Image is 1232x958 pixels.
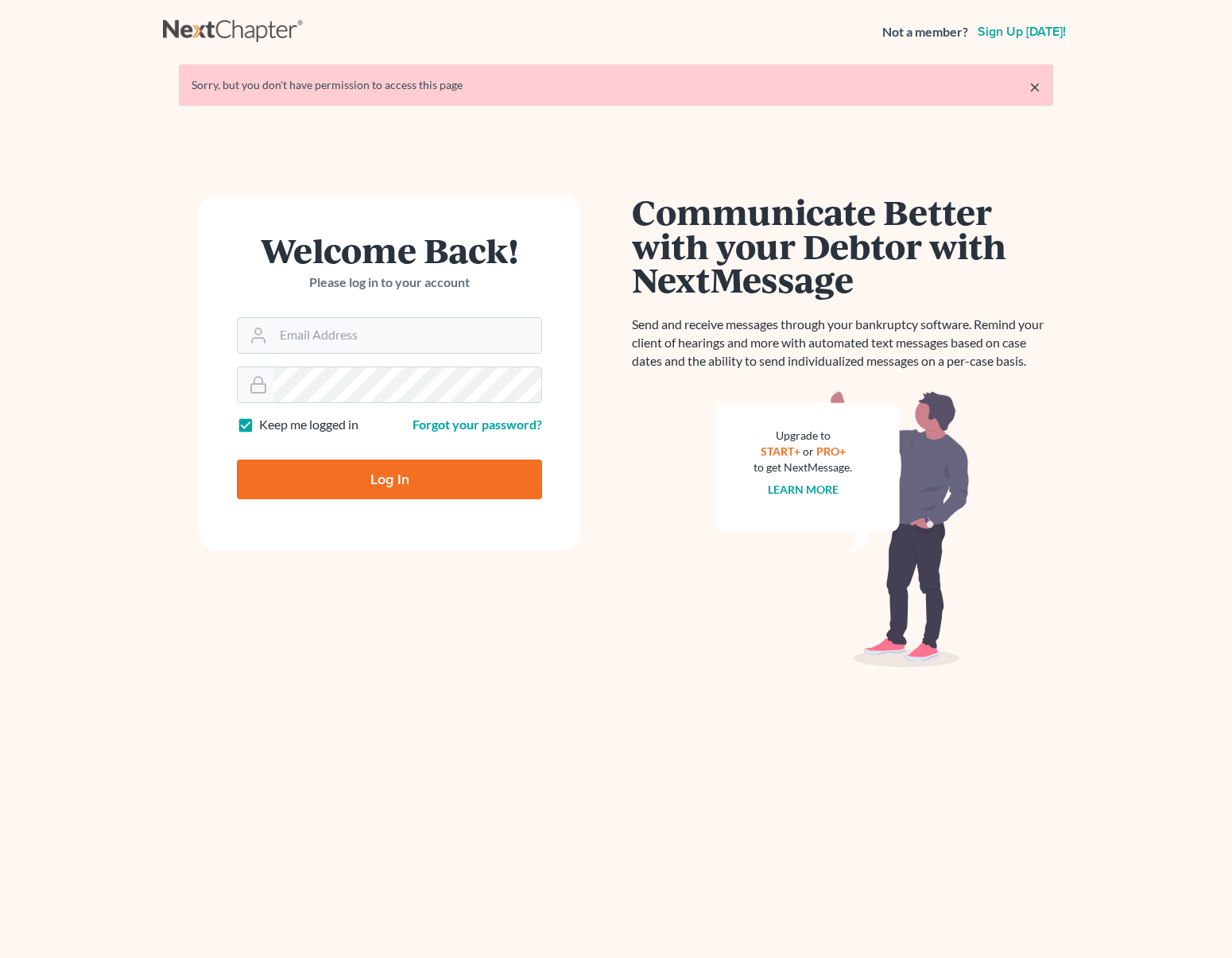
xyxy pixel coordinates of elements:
[237,233,542,267] h1: Welcome Back!
[715,390,970,668] img: nextmessage_bg-59042aed3d76b12b5cd301f8e5b87938c9018125f34e5fa2b7a6b67550977c72.svg
[974,25,1069,38] a: Sign up [DATE]!
[754,460,852,475] div: to get NextMessage.
[192,77,1040,93] div: Sorry, but you don't have permission to access this page
[413,417,542,432] a: Forgot your password?
[259,416,358,434] label: Keep me logged in
[803,444,814,458] span: or
[882,23,968,41] strong: Not a member?
[273,318,541,353] input: Email Address
[1029,77,1040,96] a: ×
[754,428,852,444] div: Upgrade to
[761,444,800,458] a: START+
[237,460,542,499] input: Log In
[632,195,1053,297] h1: Communicate Better with your Debtor with NextMessage
[632,316,1053,370] p: Send and receive messages through your bankruptcy software. Remind your client of hearings and mo...
[237,273,542,292] p: Please log in to your account
[768,483,839,496] a: Learn more
[816,444,846,458] a: PRO+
